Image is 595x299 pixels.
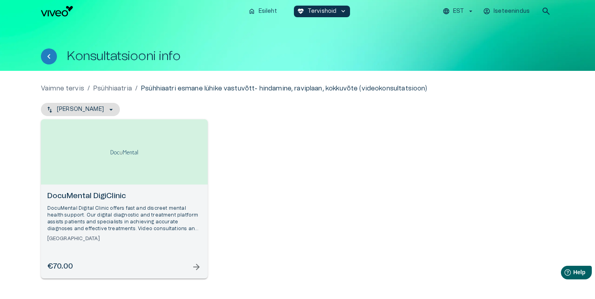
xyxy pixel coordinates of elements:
[135,84,138,93] p: /
[538,3,554,19] button: open search modal
[87,84,90,93] p: /
[453,7,464,16] p: EST
[41,6,73,16] img: Viveo logo
[259,7,277,16] p: Esileht
[93,84,132,93] a: Psühhiaatria
[248,8,255,15] span: home
[245,6,281,17] button: homeEsileht
[57,105,104,114] p: [PERSON_NAME]
[192,262,201,272] span: arrow_forward
[441,6,476,17] button: EST
[108,139,140,165] img: DocuMental DigiClinic logo
[340,8,347,15] span: keyboard_arrow_down
[308,7,337,16] p: Tervishoid
[541,6,551,16] span: search
[41,103,120,116] button: [PERSON_NAME]
[47,191,201,202] h6: DocuMental DigiClinic
[67,49,180,63] h1: Konsultatsiooni info
[482,6,532,17] button: Iseteenindus
[294,6,350,17] button: ecg_heartTervishoidkeyboard_arrow_down
[47,261,73,272] h6: €70.00
[41,84,84,93] a: Vaimne tervis
[47,205,201,233] p: DocuMental Digital Clinic offers fast and discreet mental health support. Our digital diagnostic ...
[297,8,304,15] span: ecg_heart
[41,119,208,279] a: Open selected supplier available booking dates
[532,263,595,285] iframe: Help widget launcher
[141,84,427,93] p: Psühhiaatri esmane lühike vastuvõtt- hindamine, raviplaan, kokkuvõte (videokonsultatsioon)
[41,48,57,64] button: Tagasi
[494,7,530,16] p: Iseteenindus
[47,235,201,242] h6: [GEOGRAPHIC_DATA]
[41,6,242,16] a: Navigate to homepage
